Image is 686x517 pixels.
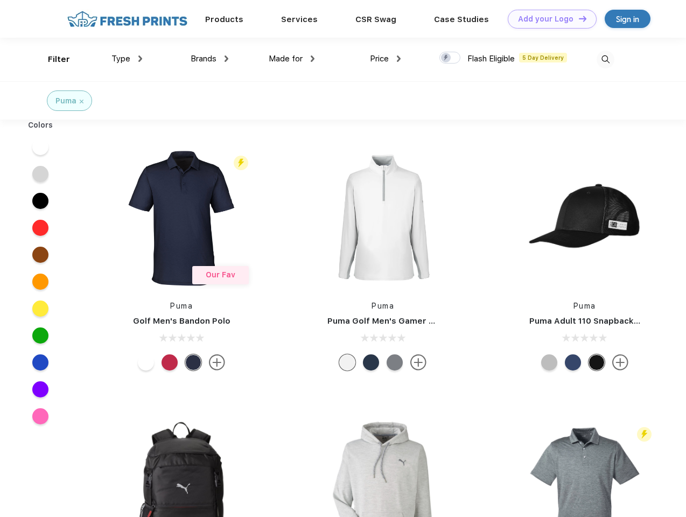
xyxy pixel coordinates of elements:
img: more.svg [209,354,225,371]
img: flash_active_toggle.svg [234,156,248,170]
img: more.svg [410,354,426,371]
div: Filter [48,53,70,66]
div: Bright White [339,354,355,371]
img: more.svg [612,354,628,371]
span: 5 Day Delivery [519,53,567,62]
img: dropdown.png [397,55,401,62]
img: dropdown.png [311,55,314,62]
div: Peacoat with Qut Shd [565,354,581,371]
img: DT [579,16,586,22]
div: Sign in [616,13,639,25]
span: Brands [191,54,216,64]
a: Services [281,15,318,24]
img: desktop_search.svg [597,51,614,68]
span: Type [111,54,130,64]
span: Price [370,54,389,64]
a: Puma [573,302,596,310]
img: flash_active_toggle.svg [637,427,652,442]
a: Golf Men's Bandon Polo [133,316,230,326]
div: Pma Blk with Pma Blk [589,354,605,371]
span: Made for [269,54,303,64]
span: Our Fav [206,270,235,279]
img: dropdown.png [225,55,228,62]
img: dropdown.png [138,55,142,62]
img: func=resize&h=266 [110,146,253,290]
img: filter_cancel.svg [80,100,83,103]
span: Flash Eligible [467,54,515,64]
img: func=resize&h=266 [311,146,454,290]
img: fo%20logo%202.webp [64,10,191,29]
a: Puma Golf Men's Gamer Golf Quarter-Zip [327,316,498,326]
a: Sign in [605,10,650,28]
div: Navy Blazer [363,354,379,371]
div: Ski Patrol [162,354,178,371]
div: Add your Logo [518,15,573,24]
div: Bright White [138,354,154,371]
div: Colors [20,120,61,131]
a: Products [205,15,243,24]
div: Puma [55,95,76,107]
div: Quarry with Brt Whit [541,354,557,371]
div: Quiet Shade [387,354,403,371]
a: Puma [170,302,193,310]
a: Puma [372,302,394,310]
img: func=resize&h=266 [513,146,656,290]
a: CSR Swag [355,15,396,24]
div: Navy Blazer [185,354,201,371]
